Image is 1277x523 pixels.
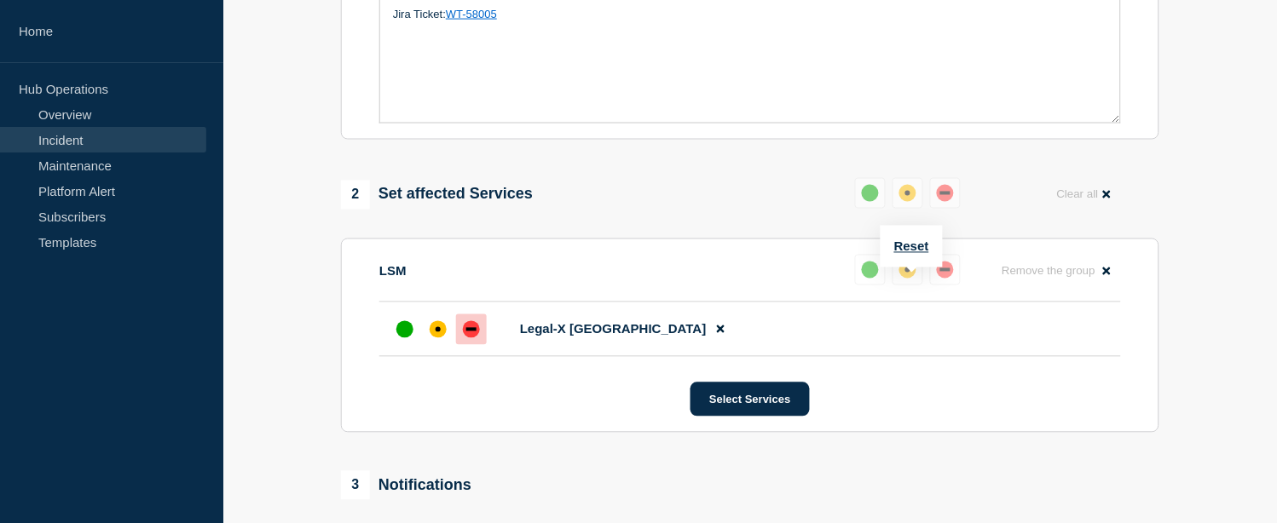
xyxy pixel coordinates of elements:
div: Set affected Services [341,181,533,210]
button: up [855,255,886,285]
span: 2 [341,181,370,210]
button: Clear all [1047,178,1121,211]
button: down [930,255,961,285]
span: Legal-X [GEOGRAPHIC_DATA] [520,322,707,336]
div: affected [899,261,916,279]
button: Select Services [691,382,809,417]
button: Remove the group [991,255,1121,288]
span: 3 [341,471,370,500]
button: up [855,178,886,209]
button: Reset [894,239,929,254]
div: up [862,261,879,279]
div: affected [430,321,447,338]
div: down [937,261,954,279]
p: LSM [379,264,407,279]
p: Jira Ticket: [393,7,1107,22]
div: down [463,321,480,338]
div: up [862,185,879,202]
div: down [937,185,954,202]
div: affected [899,185,916,202]
a: WT-58005 [446,8,497,20]
span: Remove the group [1002,265,1095,278]
div: Notifications [341,471,471,500]
button: affected [893,178,923,209]
button: down [930,178,961,209]
div: up [396,321,413,338]
button: affected [893,255,923,285]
